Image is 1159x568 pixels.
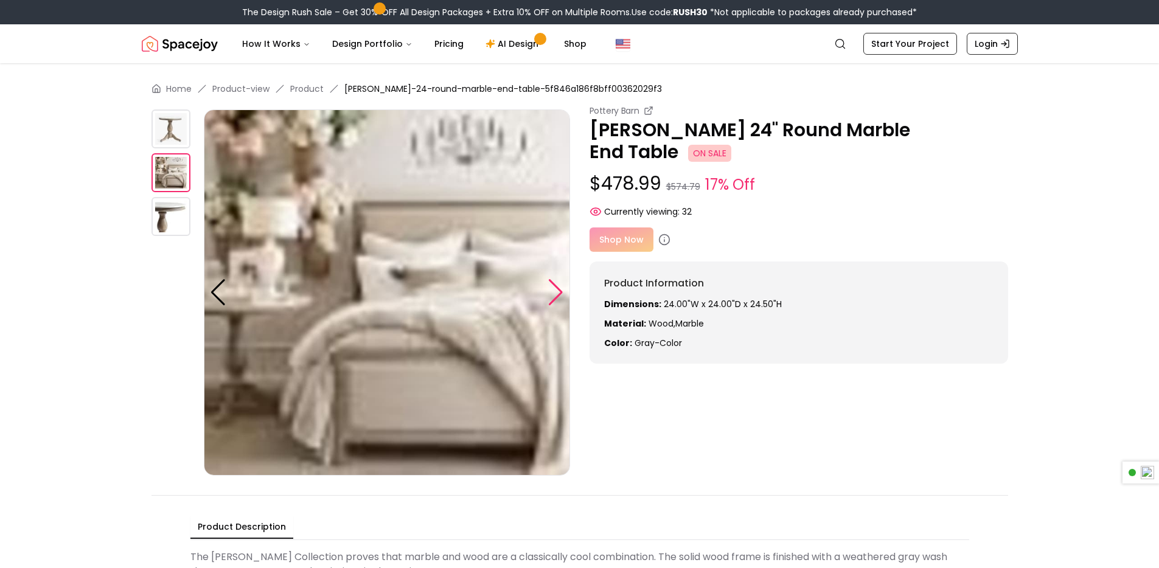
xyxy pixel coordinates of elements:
a: Pricing [425,32,473,56]
span: *Not applicable to packages already purchased* [708,6,917,18]
a: Shop [554,32,596,56]
p: $478.99 [590,173,1008,196]
img: https://storage.googleapis.com/spacejoy-main/assets/5f846a186f8bff00362029f3/product_0_cb81a94f5ndd [151,109,190,148]
nav: breadcrumb [151,83,1008,95]
span: gray-color [635,337,682,349]
span: Use code: [632,6,708,18]
h6: Product Information [604,276,994,291]
b: RUSH30 [673,6,708,18]
strong: Dimensions: [604,298,661,310]
button: Product Description [190,516,293,539]
a: AI Design [476,32,552,56]
nav: Main [232,32,596,56]
button: Design Portfolio [322,32,422,56]
a: Start Your Project [863,33,957,55]
a: Spacejoy [142,32,218,56]
strong: Color: [604,337,632,349]
span: Wood,Marble [649,317,704,330]
p: [PERSON_NAME] 24" Round Marble End Table [590,119,1008,163]
span: 32 [682,206,692,218]
button: How It Works [232,32,320,56]
small: 17% Off [705,174,755,196]
a: Product [290,83,324,95]
img: Spacejoy Logo [142,32,218,56]
span: Currently viewing: [604,206,680,218]
img: https://storage.googleapis.com/spacejoy-main/assets/5f846a186f8bff00362029f3/product_0_f4id1ddiec5 [151,153,190,192]
small: Pottery Barn [590,105,639,117]
a: Home [166,83,192,95]
span: ON SALE [688,145,731,162]
nav: Global [142,24,1018,63]
a: Product-view [212,83,270,95]
a: Login [967,33,1018,55]
p: 24.00"W x 24.00"D x 24.50"H [604,298,994,310]
small: $574.79 [666,181,700,193]
img: https://storage.googleapis.com/spacejoy-main/assets/5f846a186f8bff00362029f3/product_1_0cp719fe3a9 [151,197,190,236]
div: The Design Rush Sale – Get 30% OFF All Design Packages + Extra 10% OFF on Multiple Rooms. [242,6,917,18]
img: United States [616,36,630,51]
span: [PERSON_NAME]-24-round-marble-end-table-5f846a186f8bff00362029f3 [344,83,662,95]
img: https://storage.googleapis.com/spacejoy-main/assets/5f846a186f8bff00362029f3/product_0_f4id1ddiec5 [204,109,570,476]
strong: Material: [604,317,646,330]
